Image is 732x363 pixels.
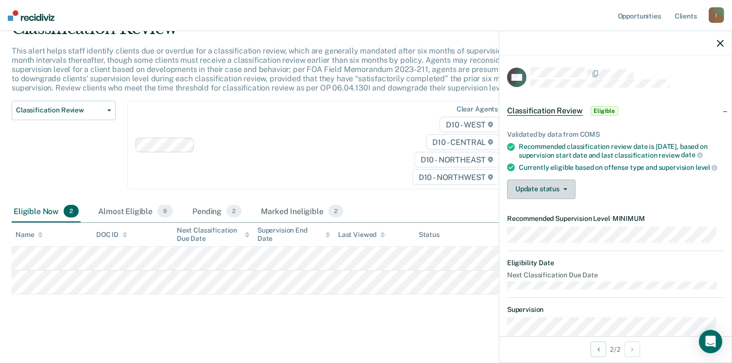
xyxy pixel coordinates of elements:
dt: Eligibility Date [507,259,724,267]
div: Clear agents [457,105,498,113]
span: level [696,163,717,171]
div: Almost Eligible [96,201,175,222]
div: Status [419,231,440,239]
button: Previous Opportunity [591,342,606,357]
span: Eligible [591,106,618,116]
dt: Recommended Supervision Level MINIMUM [507,215,724,223]
div: Next Classification Due Date [177,226,250,243]
div: Eligible Now [12,201,81,222]
div: Supervision End Date [257,226,330,243]
span: date [681,151,702,159]
span: 2 [64,205,79,218]
div: 2 / 2 [499,336,732,362]
div: Classification Review [12,18,561,46]
div: I [709,7,724,23]
span: Classification Review [507,106,583,116]
dt: Next Classification Due Date [507,271,724,279]
span: D10 - CENTRAL [426,134,500,150]
span: 2 [328,205,343,218]
img: Recidiviz [8,10,54,21]
div: Open Intercom Messenger [699,330,722,353]
div: DOC ID [96,231,127,239]
span: D10 - NORTHWEST [412,169,500,185]
span: D10 - WEST [440,117,500,132]
div: Currently eligible based on offense type and supervision [519,163,724,172]
div: Classification ReviewEligible [499,95,732,127]
div: Validated by data from COMS [507,130,724,139]
span: • [610,215,613,222]
dt: Supervision [507,306,724,314]
p: This alert helps staff identify clients due or overdue for a classification review, which are gen... [12,46,554,93]
button: Update status [507,180,576,199]
span: D10 - NORTHEAST [414,152,500,167]
div: Pending [190,201,243,222]
span: Classification Review [16,106,103,114]
div: Marked Ineligible [259,201,345,222]
span: 9 [157,205,173,218]
div: Name [16,231,43,239]
div: Last Viewed [338,231,385,239]
div: Recommended classification review date is [DATE], based on supervision start date and last classi... [519,143,724,159]
span: 2 [226,205,241,218]
button: Next Opportunity [625,342,640,357]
